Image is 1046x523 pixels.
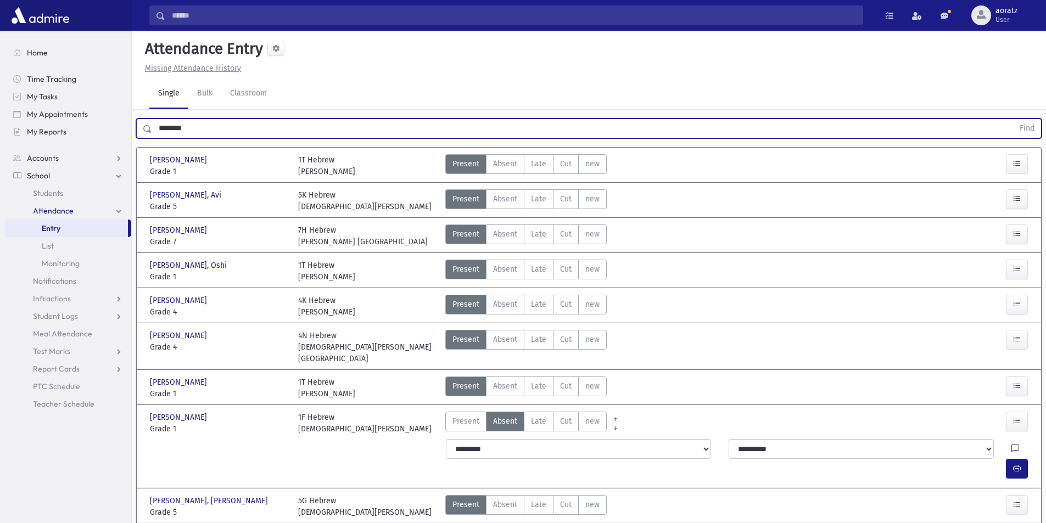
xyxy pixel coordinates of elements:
span: Absent [493,193,517,205]
img: AdmirePro [9,4,72,26]
span: Attendance [33,206,74,216]
span: new [585,380,600,392]
span: [PERSON_NAME], [PERSON_NAME] [150,495,270,507]
span: Cut [560,415,572,427]
span: new [585,334,600,345]
span: Grade 7 [150,236,287,248]
span: Absent [493,263,517,275]
span: Grade 5 [150,507,287,518]
span: Late [531,263,546,275]
a: Student Logs [4,307,131,325]
span: [PERSON_NAME] [150,224,209,236]
a: Missing Attendance History [141,64,241,73]
a: My Reports [4,123,131,140]
span: Infractions [33,294,71,303]
a: Teacher Schedule [4,395,131,413]
span: Grade 1 [150,271,287,283]
span: Late [531,499,546,510]
a: Meal Attendance [4,325,131,342]
a: PTC Schedule [4,378,131,395]
div: 1T Hebrew [PERSON_NAME] [298,376,355,400]
span: Cut [560,193,572,205]
div: 1F Hebrew [DEMOGRAPHIC_DATA][PERSON_NAME] [298,412,432,435]
h5: Attendance Entry [141,40,263,58]
span: Grade 1 [150,166,287,177]
span: Grade 5 [150,201,287,212]
span: Absent [493,299,517,310]
span: Students [33,188,63,198]
span: Absent [493,228,517,240]
span: new [585,193,600,205]
span: Meal Attendance [33,329,92,339]
span: [PERSON_NAME] [150,330,209,341]
span: Absent [493,499,517,510]
span: PTC Schedule [33,381,80,391]
div: AttTypes [445,260,607,283]
div: 1T Hebrew [PERSON_NAME] [298,154,355,177]
span: Student Logs [33,311,78,321]
a: My Appointments [4,105,131,123]
span: Late [531,380,546,392]
span: Grade 4 [150,341,287,353]
div: 5G Hebrew [DEMOGRAPHIC_DATA][PERSON_NAME] [298,495,432,518]
span: [PERSON_NAME] [150,376,209,388]
span: new [585,228,600,240]
a: Classroom [221,78,276,109]
span: My Tasks [27,92,58,102]
span: new [585,263,600,275]
a: My Tasks [4,88,131,105]
span: List [42,241,54,251]
span: Monitoring [42,258,80,268]
span: Report Cards [33,364,80,374]
span: Late [531,299,546,310]
span: Late [531,158,546,170]
a: Report Cards [4,360,131,378]
span: Cut [560,263,572,275]
span: [PERSON_NAME] [150,154,209,166]
a: Notifications [4,272,131,290]
span: new [585,299,600,310]
u: Missing Attendance History [145,64,241,73]
span: Present [452,299,479,310]
span: [PERSON_NAME] [150,295,209,306]
span: Late [531,415,546,427]
span: Late [531,193,546,205]
div: 5K Hebrew [DEMOGRAPHIC_DATA][PERSON_NAME] [298,189,432,212]
span: new [585,158,600,170]
a: Attendance [4,202,131,220]
span: Teacher Schedule [33,399,94,409]
span: School [27,171,50,181]
a: Entry [4,220,128,237]
a: List [4,237,131,255]
a: Time Tracking [4,70,131,88]
span: Absent [493,334,517,345]
a: Single [149,78,188,109]
span: Present [452,334,479,345]
span: Late [531,228,546,240]
span: Accounts [27,153,59,163]
span: [PERSON_NAME] [150,412,209,423]
a: Infractions [4,290,131,307]
span: My Appointments [27,109,88,119]
span: Notifications [33,276,76,286]
div: AttTypes [445,376,607,400]
span: Late [531,334,546,345]
input: Search [165,5,863,25]
span: User [995,15,1017,24]
a: Test Marks [4,342,131,360]
div: AttTypes [445,495,607,518]
span: Home [27,48,48,58]
span: Cut [560,228,572,240]
span: Entry [42,223,60,233]
span: Absent [493,380,517,392]
div: 7H Hebrew [PERSON_NAME] [GEOGRAPHIC_DATA] [298,224,428,248]
span: [PERSON_NAME], Oshi [150,260,229,271]
div: AttTypes [445,330,607,364]
span: Time Tracking [27,74,76,84]
span: Present [452,158,479,170]
button: Find [1013,119,1041,138]
span: Present [452,380,479,392]
div: 4N Hebrew [DEMOGRAPHIC_DATA][PERSON_NAME][GEOGRAPHIC_DATA] [298,330,435,364]
span: Cut [560,334,572,345]
div: AttTypes [445,295,607,318]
